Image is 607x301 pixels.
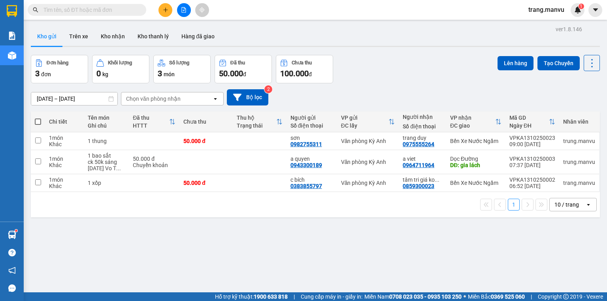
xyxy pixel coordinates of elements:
span: Hỗ trợ kỹ thuật: [215,292,288,301]
sup: 2 [264,85,272,93]
button: Kho gửi [31,27,63,46]
div: VP nhận [450,115,495,121]
span: Cung cấp máy in - giấy in: [301,292,362,301]
div: Văn phòng Kỳ Anh [341,138,395,144]
div: trang.manvu [563,180,595,186]
div: Dọc Đường [450,156,501,162]
button: Đơn hàng3đơn [31,55,88,83]
div: 10 / trang [554,201,579,209]
div: Chưa thu [183,119,229,125]
div: 1 xốp [88,180,125,186]
div: trung.manvu [563,138,595,144]
input: Tìm tên, số ĐT hoặc mã đơn [43,6,137,14]
div: Khác [49,183,80,189]
span: | [531,292,532,301]
div: 0383855797 [290,183,322,189]
img: icon-new-feature [574,6,581,13]
span: đơn [41,71,51,77]
div: tâm tri giá ko báo [403,177,442,183]
div: 1 thung [88,138,125,144]
svg: open [585,201,592,208]
div: 0964711964 [403,162,434,168]
div: HTTT [133,122,169,129]
div: a quyen [290,156,333,162]
div: 0975555264 [403,141,434,147]
strong: 1900 633 818 [254,293,288,300]
button: Đã thu50.000đ [215,55,272,83]
div: Nhân viên [563,119,595,125]
div: VP gửi [341,115,389,121]
th: Toggle SortBy [337,111,399,132]
div: Khác [49,141,80,147]
button: Bộ lọc [227,89,268,105]
span: search [33,7,38,13]
div: Người gửi [290,115,333,121]
sup: 1 [15,230,17,232]
input: Select a date range. [31,92,117,105]
button: Trên xe [63,27,94,46]
div: Số lượng [169,60,189,66]
div: 50.000 đ [133,156,175,162]
div: Chọn văn phòng nhận [126,95,181,103]
div: 1 món [49,135,80,141]
sup: 1 [579,4,584,9]
span: món [164,71,175,77]
span: message [8,284,16,292]
th: Toggle SortBy [505,111,559,132]
div: 0859300023 [403,183,434,189]
div: 1 món [49,177,80,183]
div: Khối lượng [108,60,132,66]
div: 50.000 đ [183,138,229,144]
img: solution-icon [8,32,16,40]
div: Trạng thái [237,122,276,129]
span: aim [199,7,205,13]
div: Chưa thu [292,60,312,66]
button: Kho thanh lý [131,27,175,46]
span: 100.000 [280,69,309,78]
button: Hàng đã giao [175,27,221,46]
span: ... [435,177,439,183]
div: Văn phòng Kỳ Anh [341,159,395,165]
div: 09:00 [DATE] [509,141,555,147]
div: Chi tiết [49,119,80,125]
th: Toggle SortBy [129,111,179,132]
span: caret-down [592,6,599,13]
div: 1 món [49,156,80,162]
span: copyright [563,294,569,299]
strong: 0369 525 060 [491,293,525,300]
span: 3 [35,69,40,78]
div: ck 50k sáng 13/10 tu Vo Ta Quyen [88,159,125,171]
img: warehouse-icon [8,231,16,239]
button: Số lượng3món [153,55,211,83]
span: kg [102,71,108,77]
div: DĐ: gia lách [450,162,501,168]
div: 07:37 [DATE] [509,162,555,168]
button: Kho nhận [94,27,131,46]
div: 50.000 đ [183,180,229,186]
button: 1 [508,199,520,211]
button: caret-down [588,3,602,17]
button: Tạo Chuyến [537,56,580,70]
div: 0943300189 [290,162,322,168]
div: c bích [290,177,333,183]
button: Khối lượng0kg [92,55,149,83]
div: Bến Xe Nước Ngầm [450,180,501,186]
span: file-add [181,7,187,13]
svg: open [212,96,219,102]
span: plus [163,7,168,13]
div: Bến Xe Nước Ngầm [450,138,501,144]
div: Ghi chú [88,122,125,129]
div: VPKA1310250002 [509,177,555,183]
div: Chuyển khoản [133,162,175,168]
span: trang.manvu [522,5,571,15]
button: Lên hàng [498,56,533,70]
div: trang duy [403,135,442,141]
span: 3 [158,69,162,78]
th: Toggle SortBy [233,111,286,132]
div: Thu hộ [237,115,276,121]
div: ĐC lấy [341,122,389,129]
strong: 0708 023 035 - 0935 103 250 [389,293,462,300]
span: 0 [96,69,101,78]
span: question-circle [8,249,16,256]
span: đ [309,71,312,77]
